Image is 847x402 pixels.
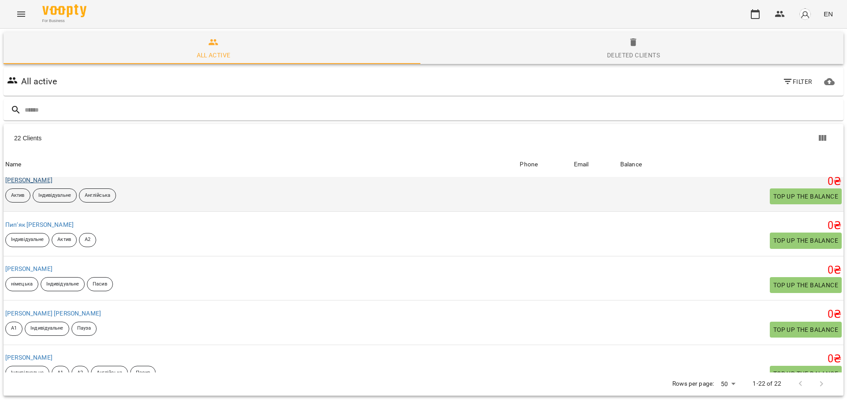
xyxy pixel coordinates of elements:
div: А2 [71,366,89,380]
div: Sort [520,159,538,170]
p: А2 [85,236,90,244]
div: Sort [620,159,642,170]
div: Індивідуальне [25,322,69,336]
a: [PERSON_NAME] [5,354,52,361]
div: 50 [717,378,738,391]
p: Індивідуальне [11,236,44,244]
div: Sort [5,159,22,170]
p: Англійська [97,369,122,377]
div: Sort [574,159,589,170]
div: Phone [520,159,538,170]
div: Індивідуальне [33,188,77,203]
span: Phone [520,159,570,170]
a: [PERSON_NAME] [5,265,52,272]
p: Актив [57,236,71,244]
h5: 0 ₴ [620,175,842,188]
span: Email [574,159,617,170]
p: Пауза [77,325,91,332]
img: avatar_s.png [799,8,811,20]
button: Filter [779,74,816,90]
div: Balance [620,159,642,170]
h5: 0 ₴ [620,219,842,233]
div: Deleted clients [607,50,660,60]
div: Індивідуальне [5,366,49,380]
span: Filter [783,76,812,87]
div: А1 [52,366,69,380]
p: Актив [11,192,25,199]
img: Voopty Logo [42,4,86,17]
button: Top up the balance [770,188,842,204]
button: Top up the balance [770,366,842,382]
div: А1 [5,322,22,336]
div: Індивідуальне [41,277,85,291]
span: Top up the balance [773,324,838,335]
p: Англійська [85,192,110,199]
div: Англійська [79,188,116,203]
button: Top up the balance [770,322,842,338]
div: Name [5,159,22,170]
p: А1 [11,325,17,332]
p: А1 [57,369,63,377]
a: [PERSON_NAME] [5,177,52,184]
div: All active [197,50,231,60]
h5: 0 ₴ [620,308,842,321]
div: Table Toolbar [4,124,843,152]
div: А2 [79,233,96,247]
div: Англійська [91,366,128,380]
span: Top up the balance [773,235,838,246]
button: Top up the balance [770,233,842,248]
button: Menu [11,4,32,25]
button: Columns view [812,128,833,149]
p: Індивідуальне [46,281,79,288]
h6: All active [21,75,57,88]
p: німецька [11,281,33,288]
p: Пасив [93,281,107,288]
p: Індивідуальне [30,325,63,332]
span: Top up the balance [773,368,838,379]
span: For Business [42,18,86,24]
span: Top up the balance [773,191,838,202]
span: EN [824,9,833,19]
p: Індивідуальне [38,192,71,199]
p: Пасив [136,369,150,377]
p: Rows per page: [672,379,714,388]
div: Email [574,159,589,170]
a: Пип’як [PERSON_NAME] [5,221,74,228]
h5: 0 ₴ [620,352,842,366]
button: EN [820,6,836,22]
p: 1-22 of 22 [753,379,781,388]
a: [PERSON_NAME] [PERSON_NAME] [5,310,101,317]
p: Індивідуальне [11,369,44,377]
p: А2 [77,369,83,377]
div: Пауза [71,322,97,336]
div: Актив [52,233,77,247]
div: Актив [5,188,30,203]
h5: 0 ₴ [620,263,842,277]
button: Top up the balance [770,277,842,293]
div: Пасив [87,277,113,291]
span: Name [5,159,516,170]
span: Balance [620,159,842,170]
div: Пасив [130,366,156,380]
div: Індивідуальне [5,233,49,247]
div: німецька [5,277,38,291]
span: Top up the balance [773,280,838,290]
div: 22 Clients [14,134,427,143]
